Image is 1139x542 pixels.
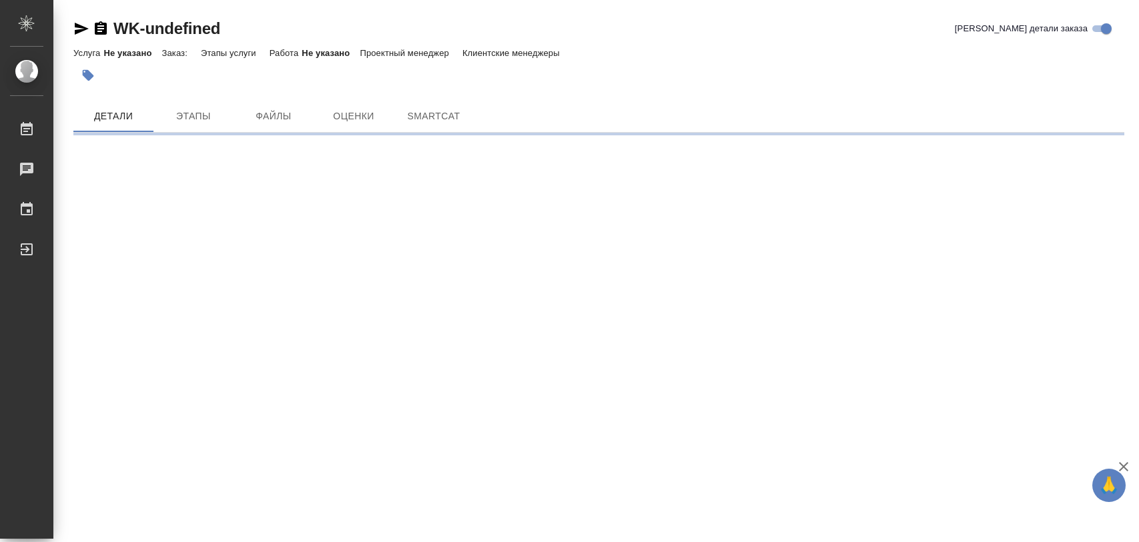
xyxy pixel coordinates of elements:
[81,108,145,125] span: Детали
[1092,469,1126,502] button: 🙏
[302,48,360,58] p: Не указано
[161,48,190,58] p: Заказ:
[1098,471,1120,499] span: 🙏
[161,108,226,125] span: Этапы
[103,48,161,58] p: Не указано
[113,19,220,37] a: WK-undefined
[322,108,386,125] span: Оценки
[360,48,452,58] p: Проектный менеджер
[93,21,109,37] button: Скопировать ссылку
[73,48,103,58] p: Услуга
[73,61,103,90] button: Добавить тэг
[462,48,563,58] p: Клиентские менеджеры
[73,21,89,37] button: Скопировать ссылку для ЯМессенджера
[402,108,466,125] span: SmartCat
[955,22,1088,35] span: [PERSON_NAME] детали заказа
[270,48,302,58] p: Работа
[242,108,306,125] span: Файлы
[201,48,260,58] p: Этапы услуги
